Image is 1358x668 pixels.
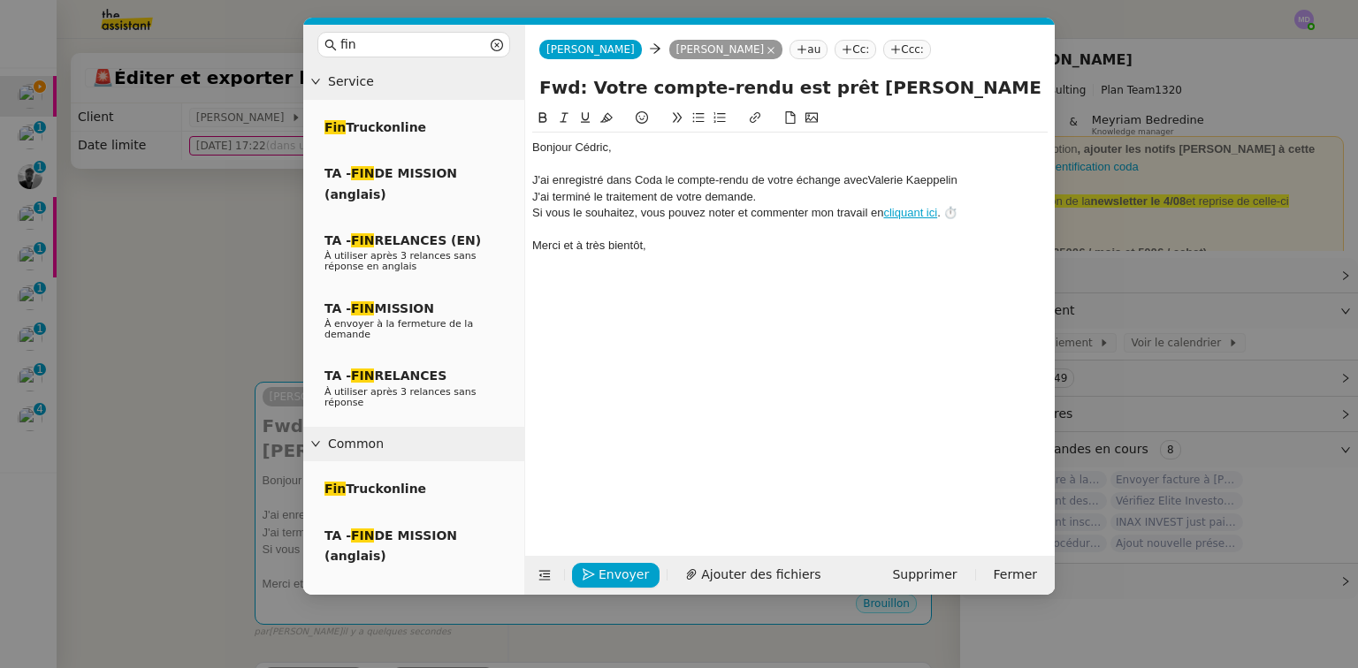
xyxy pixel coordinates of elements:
[983,563,1048,588] button: Fermer
[324,166,457,201] span: TA - DE MISSION (anglais)
[351,528,375,543] em: FIN
[324,250,477,272] span: À utiliser après 3 relances sans réponse en anglais
[835,40,876,59] nz-tag: Cc:
[532,205,1048,221] div: Si vous le souhaitez, vous pouvez noter et commenter mon travail en . ⏱️
[669,40,783,59] nz-tag: [PERSON_NAME]
[532,189,1048,205] div: J'ai terminé le traitement de votre demande.
[883,206,937,219] a: cliquant ici
[701,565,820,585] span: Ajouter des fichiers
[790,40,828,59] nz-tag: au
[340,34,487,55] input: Templates
[324,233,481,247] span: TA - RELANCES (EN)
[539,74,1041,101] input: Subject
[892,565,957,585] span: Supprimer
[324,120,346,134] em: Fin
[546,43,635,56] span: [PERSON_NAME]
[324,368,446,383] span: TA - RELANCES
[532,172,1048,188] div: J'ai enregistré dans Coda le compte-rendu de votre échange avecValerie Kaeppelin
[328,72,517,92] span: Service
[324,386,477,408] span: À utiliser après 3 relances sans réponse
[324,528,457,563] span: TA - DE MISSION (anglais)
[324,482,426,496] span: Truckonline
[883,40,931,59] nz-tag: Ccc:
[351,233,375,247] em: FIN
[303,65,524,99] div: Service
[675,563,831,588] button: Ajouter des fichiers
[532,140,1048,156] div: Bonjour Cédric﻿,
[532,238,1048,254] div: Merci et à très bientôt,
[328,434,517,454] span: Common
[324,120,426,134] span: Truckonline
[572,563,660,588] button: Envoyer
[994,565,1037,585] span: Fermer
[324,318,473,340] span: À envoyer à la fermeture de la demande
[351,166,375,180] em: FIN
[599,565,649,585] span: Envoyer
[324,301,434,315] span: TA - MISSION
[881,563,967,588] button: Supprimer
[351,301,375,315] em: FIN
[351,368,375,383] em: FIN
[324,482,346,496] em: Fin
[303,427,524,461] div: Common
